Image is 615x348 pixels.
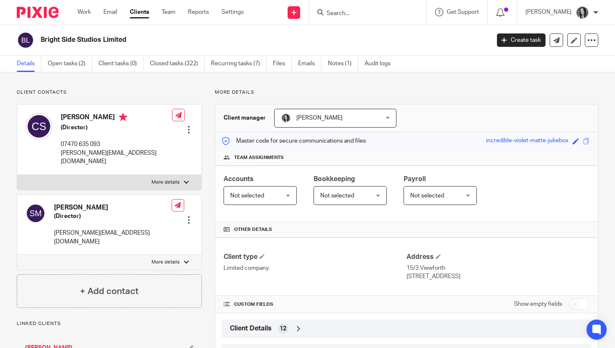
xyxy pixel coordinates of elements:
[525,8,571,16] p: [PERSON_NAME]
[188,8,209,16] a: Reports
[61,113,172,123] h4: [PERSON_NAME]
[61,123,172,132] h5: (Director)
[486,136,569,146] div: incredible-violet-matte-jukebox
[80,285,139,298] h4: + Add contact
[26,113,52,140] img: svg%3E
[17,56,41,72] a: Details
[497,33,546,47] a: Create task
[119,113,127,121] i: Primary
[298,56,322,72] a: Emails
[26,203,46,223] img: svg%3E
[407,253,589,261] h4: Address
[152,259,180,266] p: More details
[130,8,149,16] a: Clients
[234,226,272,233] span: Other details
[17,7,59,18] img: Pixie
[98,56,144,72] a: Client tasks (0)
[41,36,396,44] h2: Bright Side Studios Limited
[280,325,286,333] span: 12
[61,149,172,166] p: [PERSON_NAME][EMAIL_ADDRESS][DOMAIN_NAME]
[221,137,366,145] p: Master code for secure communications and files
[61,140,172,148] p: 07470 635 093
[224,176,254,182] span: Accounts
[514,300,562,308] label: Show empty fields
[281,113,291,123] img: brodie%203%20small.jpg
[326,10,401,18] input: Search
[230,324,272,333] span: Client Details
[407,264,589,272] p: 15/3 Viewforth
[54,229,172,246] p: [PERSON_NAME][EMAIL_ADDRESS][DOMAIN_NAME]
[77,8,91,16] a: Work
[404,176,426,182] span: Payroll
[54,212,172,220] h5: (Director)
[54,203,172,212] h4: [PERSON_NAME]
[17,89,202,96] p: Client contacts
[320,193,354,199] span: Not selected
[103,8,117,16] a: Email
[224,301,407,308] h4: CUSTOM FIELDS
[328,56,358,72] a: Notes (1)
[152,179,180,186] p: More details
[224,253,407,261] h4: Client type
[150,56,205,72] a: Closed tasks (322)
[162,8,175,16] a: Team
[447,9,479,15] span: Get Support
[296,115,342,121] span: [PERSON_NAME]
[407,272,589,281] p: [STREET_ADDRESS]
[211,56,267,72] a: Recurring tasks (7)
[224,264,407,272] p: Limited company
[230,193,264,199] span: Not selected
[221,8,244,16] a: Settings
[224,114,266,122] h3: Client manager
[17,320,202,327] p: Linked clients
[365,56,397,72] a: Audit logs
[410,193,444,199] span: Not selected
[48,56,92,72] a: Open tasks (2)
[314,176,355,182] span: Bookkeeping
[17,31,34,49] img: svg%3E
[215,89,598,96] p: More details
[234,154,284,161] span: Team assignments
[273,56,292,72] a: Files
[576,6,589,19] img: brodie%203%20small.jpg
